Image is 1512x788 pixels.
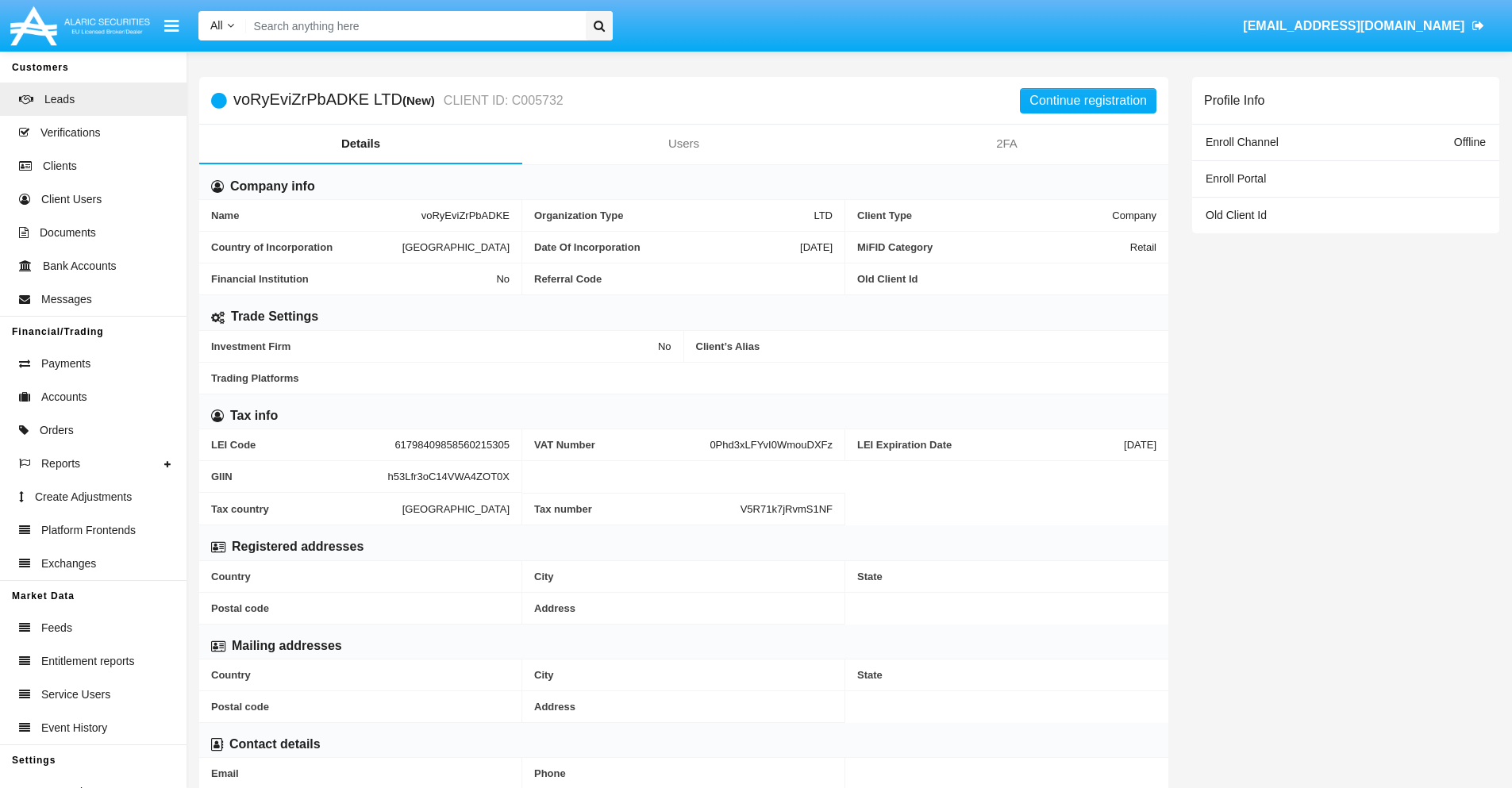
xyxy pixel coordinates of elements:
[211,471,388,482] span: GIIN
[198,17,246,34] a: All
[43,258,117,275] span: Bank Accounts
[211,340,658,352] span: Investment Firm
[534,602,833,614] span: Address
[402,241,510,253] span: [GEOGRAPHIC_DATA]
[534,503,741,515] span: Tax number
[534,241,800,253] span: Date Of Incorporation
[534,701,833,713] span: Address
[211,602,510,614] span: Postal code
[534,767,833,779] span: Phone
[230,178,315,195] h6: Company info
[710,439,833,451] span: 0Phd3xLFYvI0WmouDXFz
[43,158,77,175] span: Clients
[40,125,100,141] span: Verifications
[1020,88,1156,113] button: Continue registration
[233,91,564,110] h5: voRyEviZrPbADKE LTD
[496,273,510,285] span: No
[41,389,87,406] span: Accounts
[211,669,510,681] span: Country
[210,19,223,32] span: All
[211,502,402,515] span: Tax country
[421,209,510,221] span: voRyEviZrPbADKE
[41,620,72,636] span: Feeds
[534,273,833,285] span: Referral Code
[1206,136,1279,148] span: Enroll Channel
[41,191,102,208] span: Client Users
[211,209,421,221] span: Name
[1236,4,1492,48] a: [EMAIL_ADDRESS][DOMAIN_NAME]
[857,571,1156,582] span: State
[534,209,814,221] span: Organization Type
[857,209,1112,221] span: Client Type
[1454,136,1486,148] span: Offline
[845,125,1168,163] a: 2FA
[402,91,440,110] div: (New)
[800,241,833,253] span: [DATE]
[857,669,1156,681] span: State
[211,701,510,713] span: Postal code
[211,571,510,582] span: Country
[211,767,510,779] span: Email
[1112,209,1156,221] span: Company
[814,209,833,221] span: LTD
[41,686,110,703] span: Service Users
[534,439,710,451] span: VAT Number
[440,94,564,107] small: CLIENT ID: C005732
[41,356,90,372] span: Payments
[857,439,1124,451] span: LEI Expiration Date
[1124,439,1156,451] span: [DATE]
[232,538,364,555] h6: Registered addresses
[41,522,136,539] span: Platform Frontends
[41,291,92,308] span: Messages
[522,125,845,163] a: Users
[40,225,96,241] span: Documents
[41,653,135,670] span: Entitlement reports
[41,555,96,572] span: Exchanges
[41,720,107,736] span: Event History
[388,471,510,482] span: h53Lfr3oC14VWA4ZOT0X
[534,669,833,681] span: City
[696,340,1157,352] span: Client’s Alias
[8,2,152,49] img: Logo image
[199,125,522,163] a: Details
[534,571,833,582] span: City
[229,736,321,753] h6: Contact details
[1204,93,1264,108] h6: Profile Info
[1206,172,1266,185] span: Enroll Portal
[658,340,671,352] span: No
[1243,19,1464,33] span: [EMAIL_ADDRESS][DOMAIN_NAME]
[211,273,496,285] span: Financial Institution
[35,489,132,505] span: Create Adjustments
[741,503,833,515] span: V5R71k7jRvmS1NF
[1130,241,1156,253] span: Retail
[211,372,1156,384] span: Trading Platforms
[41,456,80,472] span: Reports
[231,308,318,325] h6: Trade Settings
[246,11,580,40] input: Search
[230,407,278,425] h6: Tax info
[211,241,402,253] span: Country of Incorporation
[44,91,75,108] span: Leads
[857,241,1130,253] span: MiFID Category
[232,637,342,655] h6: Mailing addresses
[394,439,510,451] span: 61798409858560215305
[211,439,394,451] span: LEI Code
[857,273,1156,285] span: Old Client Id
[40,422,74,439] span: Orders
[402,502,510,515] span: [GEOGRAPHIC_DATA]
[1206,209,1267,221] span: Old Client Id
